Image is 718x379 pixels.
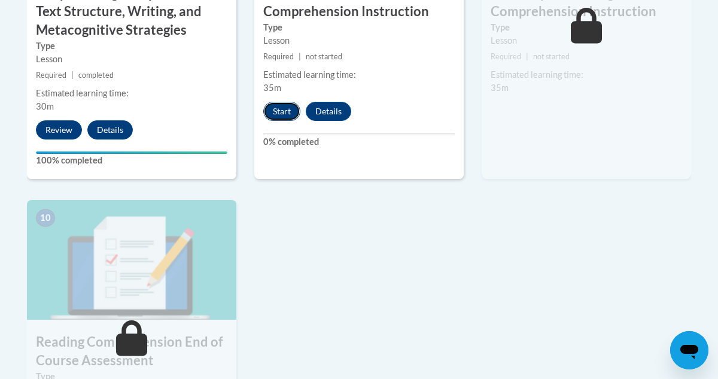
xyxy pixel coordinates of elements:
label: Type [491,21,682,34]
span: not started [306,52,342,61]
span: 35m [491,83,509,93]
button: Details [87,120,133,140]
span: 35m [263,83,281,93]
span: 30m [36,101,54,111]
h3: Reading Comprehension End of Course Assessment [27,333,236,370]
div: Estimated learning time: [491,68,682,81]
span: not started [533,52,570,61]
div: Estimated learning time: [36,87,227,100]
span: Required [491,52,521,61]
span: | [71,71,74,80]
span: | [299,52,301,61]
iframe: Button to launch messaging window [670,331,708,369]
div: Estimated learning time: [263,68,455,81]
span: completed [78,71,114,80]
img: Course Image [27,200,236,320]
span: Required [36,71,66,80]
div: Your progress [36,151,227,154]
div: Lesson [263,34,455,47]
span: | [526,52,528,61]
button: Review [36,120,82,140]
label: Type [36,40,227,53]
div: Lesson [36,53,227,66]
button: Details [306,102,351,121]
button: Start [263,102,300,121]
span: 10 [36,209,55,227]
label: 100% completed [36,154,227,167]
div: Lesson [491,34,682,47]
label: 0% completed [263,135,455,148]
span: Required [263,52,294,61]
label: Type [263,21,455,34]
